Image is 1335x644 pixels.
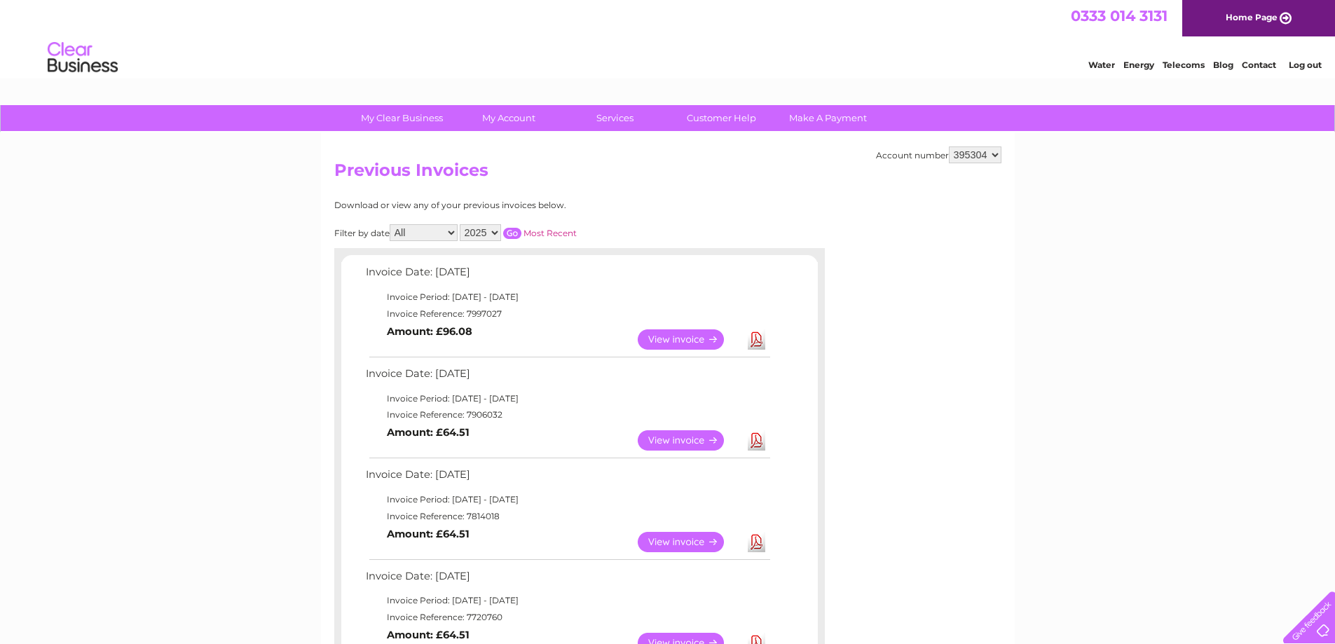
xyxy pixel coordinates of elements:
[748,430,765,451] a: Download
[362,465,772,491] td: Invoice Date: [DATE]
[334,224,702,241] div: Filter by date
[362,306,772,322] td: Invoice Reference: 7997027
[1123,60,1154,70] a: Energy
[362,609,772,626] td: Invoice Reference: 7720760
[1071,7,1168,25] a: 0333 014 3131
[1163,60,1205,70] a: Telecoms
[387,325,472,338] b: Amount: £96.08
[47,36,118,79] img: logo.png
[362,263,772,289] td: Invoice Date: [DATE]
[362,567,772,593] td: Invoice Date: [DATE]
[387,426,470,439] b: Amount: £64.51
[362,592,772,609] td: Invoice Period: [DATE] - [DATE]
[337,8,999,68] div: Clear Business is a trading name of Verastar Limited (registered in [GEOGRAPHIC_DATA] No. 3667643...
[334,200,702,210] div: Download or view any of your previous invoices below.
[1213,60,1233,70] a: Blog
[748,532,765,552] a: Download
[334,160,1001,187] h2: Previous Invoices
[1088,60,1115,70] a: Water
[362,289,772,306] td: Invoice Period: [DATE] - [DATE]
[638,430,741,451] a: View
[1242,60,1276,70] a: Contact
[362,508,772,525] td: Invoice Reference: 7814018
[344,105,460,131] a: My Clear Business
[876,146,1001,163] div: Account number
[748,329,765,350] a: Download
[1289,60,1322,70] a: Log out
[451,105,566,131] a: My Account
[770,105,886,131] a: Make A Payment
[638,329,741,350] a: View
[362,491,772,508] td: Invoice Period: [DATE] - [DATE]
[362,390,772,407] td: Invoice Period: [DATE] - [DATE]
[362,364,772,390] td: Invoice Date: [DATE]
[557,105,673,131] a: Services
[638,532,741,552] a: View
[387,629,470,641] b: Amount: £64.51
[387,528,470,540] b: Amount: £64.51
[664,105,779,131] a: Customer Help
[523,228,577,238] a: Most Recent
[362,406,772,423] td: Invoice Reference: 7906032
